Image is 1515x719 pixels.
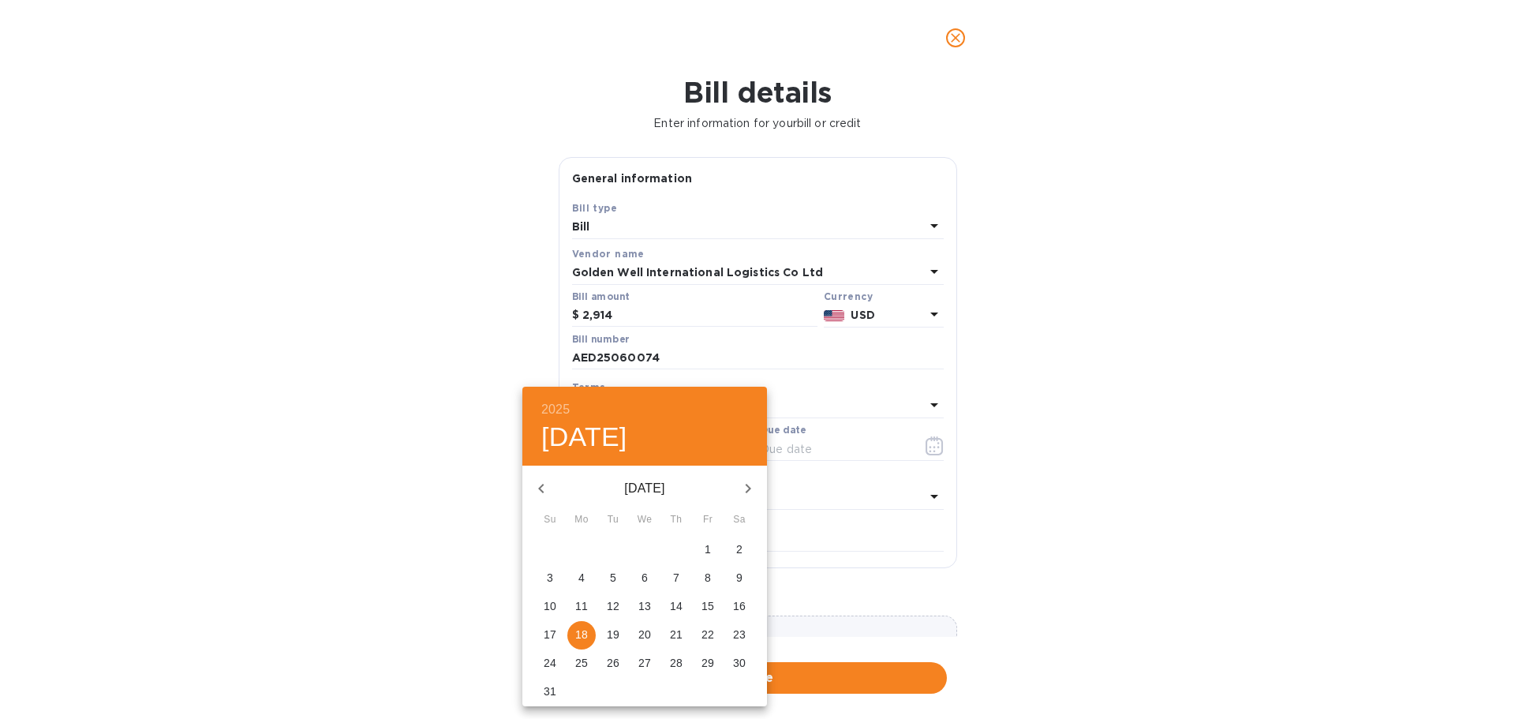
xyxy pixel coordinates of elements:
[599,564,627,593] button: 5
[630,564,659,593] button: 6
[599,650,627,678] button: 26
[638,598,651,614] p: 13
[630,512,659,528] span: We
[736,570,743,586] p: 9
[567,593,596,621] button: 11
[662,593,690,621] button: 14
[599,593,627,621] button: 12
[694,536,722,564] button: 1
[536,650,564,678] button: 24
[638,655,651,671] p: 27
[575,598,588,614] p: 11
[544,598,556,614] p: 10
[567,650,596,678] button: 25
[536,678,564,706] button: 31
[705,570,711,586] p: 8
[578,570,585,586] p: 4
[541,421,627,454] button: [DATE]
[630,593,659,621] button: 13
[694,564,722,593] button: 8
[638,627,651,642] p: 20
[694,593,722,621] button: 15
[599,512,627,528] span: Tu
[567,621,596,650] button: 18
[662,621,690,650] button: 21
[725,564,754,593] button: 9
[541,399,570,421] button: 2025
[725,512,754,528] span: Sa
[575,627,588,642] p: 18
[694,512,722,528] span: Fr
[560,479,729,498] p: [DATE]
[670,627,683,642] p: 21
[642,570,648,586] p: 6
[607,627,619,642] p: 19
[630,621,659,650] button: 20
[670,598,683,614] p: 14
[694,621,722,650] button: 22
[544,655,556,671] p: 24
[536,621,564,650] button: 17
[736,541,743,557] p: 2
[701,598,714,614] p: 15
[567,564,596,593] button: 4
[575,655,588,671] p: 25
[733,598,746,614] p: 16
[536,564,564,593] button: 3
[662,564,690,593] button: 7
[599,621,627,650] button: 19
[701,627,714,642] p: 22
[733,655,746,671] p: 30
[607,655,619,671] p: 26
[673,570,679,586] p: 7
[733,627,746,642] p: 23
[725,536,754,564] button: 2
[725,650,754,678] button: 30
[544,683,556,699] p: 31
[544,627,556,642] p: 17
[670,655,683,671] p: 28
[705,541,711,557] p: 1
[662,650,690,678] button: 28
[536,593,564,621] button: 10
[662,512,690,528] span: Th
[725,621,754,650] button: 23
[694,650,722,678] button: 29
[567,512,596,528] span: Mo
[630,650,659,678] button: 27
[547,570,553,586] p: 3
[607,598,619,614] p: 12
[610,570,616,586] p: 5
[725,593,754,621] button: 16
[536,512,564,528] span: Su
[701,655,714,671] p: 29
